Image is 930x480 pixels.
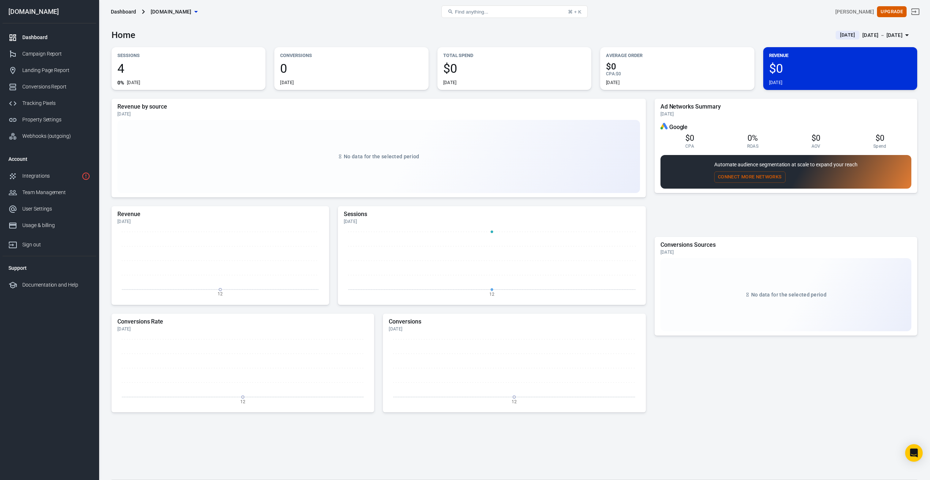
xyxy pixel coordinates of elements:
a: User Settings [3,201,96,217]
h5: Sessions [344,211,640,218]
span: $0 [812,133,820,143]
span: ROAS [747,143,758,149]
p: Sessions [117,52,260,59]
a: Integrations [3,168,96,184]
div: Documentation and Help [22,281,90,289]
div: ⌘ + K [568,9,581,15]
div: Dashboard [22,34,90,41]
tspan: 12 [240,399,245,404]
span: 0 [280,62,422,75]
h5: Conversions Sources [660,241,911,249]
div: [DATE] [389,326,640,332]
a: Campaign Report [3,46,96,62]
span: No data for the selected period [751,292,827,298]
tspan: 12 [489,291,494,296]
tspan: 12 [512,399,517,404]
span: $0 [443,62,586,75]
button: [DOMAIN_NAME] [148,5,200,19]
div: [DATE] [769,80,783,86]
div: [DATE] [117,111,640,117]
span: 4 [117,62,260,75]
a: Property Settings [3,112,96,128]
p: Conversions [280,52,422,59]
span: 0% [748,133,758,143]
div: Tracking Pixels [22,99,90,107]
div: Sign out [22,241,90,249]
h5: Ad Networks Summary [660,103,911,110]
div: Webhooks (outgoing) [22,132,90,140]
div: [DATE] [280,80,294,86]
div: Conversions Report [22,83,90,91]
p: Average Order [606,52,748,59]
a: Sign out [907,3,924,20]
li: Support [3,259,96,277]
a: Tracking Pixels [3,95,96,112]
span: $0 [616,71,621,76]
a: Webhooks (outgoing) [3,128,96,144]
span: $0 [876,133,884,143]
h5: Conversions [389,318,640,325]
div: [DATE] － [DATE] [862,31,903,40]
div: [DATE] [443,80,457,86]
p: Automate audience segmentation at scale to expand your reach [714,161,858,169]
span: $0 [685,133,694,143]
span: achereliefdaily.com [151,7,192,16]
span: 0% [117,80,124,85]
span: [DATE] [837,31,858,39]
div: [DATE] [344,219,640,224]
div: Property Settings [22,116,90,124]
div: Account id: 2PjfhOxw [835,8,874,16]
li: Account [3,150,96,168]
span: No data for the selected period [344,154,419,159]
span: CPA : [606,71,616,76]
span: CPA [685,143,694,149]
tspan: 12 [218,291,223,296]
p: Revenue [769,52,911,59]
span: Find anything... [455,9,488,15]
h5: Revenue by source [117,103,640,110]
span: $0 [606,62,748,71]
h5: Conversions Rate [117,318,368,325]
div: [DATE] [127,80,140,86]
a: Conversions Report [3,79,96,95]
div: [DATE] [606,80,620,86]
div: [DATE] [117,326,368,332]
div: Integrations [22,172,79,180]
a: Landing Page Report [3,62,96,79]
div: [DATE] [117,219,323,224]
span: $0 [769,62,911,75]
span: Spend [873,143,886,149]
p: Total Spend [443,52,586,59]
div: [DOMAIN_NAME] [3,8,96,15]
div: User Settings [22,205,90,213]
a: Sign out [3,234,96,253]
h5: Revenue [117,211,323,218]
div: Landing Page Report [22,67,90,74]
button: Find anything...⌘ + K [441,5,588,18]
a: Usage & billing [3,217,96,234]
div: Dashboard [111,8,136,15]
h3: Home [112,30,135,40]
div: Campaign Report [22,50,90,58]
div: Google Ads [660,123,668,131]
button: Upgrade [877,6,907,18]
div: Google [660,123,911,131]
button: Connect More Networks [714,171,786,183]
svg: 1 networks not verified yet [82,172,90,181]
div: Open Intercom Messenger [905,444,923,462]
div: Usage & billing [22,222,90,229]
a: Dashboard [3,29,96,46]
span: AOV [812,143,821,149]
div: [DATE] [660,111,911,117]
a: Team Management [3,184,96,201]
button: [DATE][DATE] － [DATE] [830,29,917,41]
div: Team Management [22,189,90,196]
div: [DATE] [660,249,911,255]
